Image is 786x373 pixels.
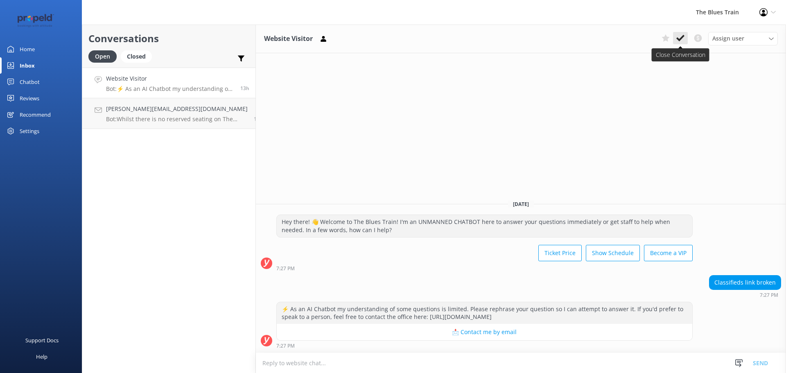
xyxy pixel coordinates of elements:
[82,98,255,129] a: [PERSON_NAME][EMAIL_ADDRESS][DOMAIN_NAME]Bot:Whilst there is no reserved seating on The Blues Tra...
[20,90,39,106] div: Reviews
[276,343,693,348] div: Oct 13 2025 07:27pm (UTC +11:00) Australia/Sydney
[760,293,778,298] strong: 7:27 PM
[20,123,39,139] div: Settings
[82,68,255,98] a: Website VisitorBot:⚡ As an AI Chatbot my understanding of some questions is limited. Please rephr...
[106,85,234,93] p: Bot: ⚡ As an AI Chatbot my understanding of some questions is limited. Please rephrase your quest...
[20,106,51,123] div: Recommend
[121,50,152,63] div: Closed
[106,115,248,123] p: Bot: Whilst there is no reserved seating on The Blues Train, each carriage has seats for every pa...
[264,34,313,44] h3: Website Visitor
[708,32,778,45] div: Assign User
[240,85,249,92] span: Oct 13 2025 07:27pm (UTC +11:00) Australia/Sydney
[25,332,59,348] div: Support Docs
[709,292,781,298] div: Oct 13 2025 07:27pm (UTC +11:00) Australia/Sydney
[709,276,781,289] div: Classifieds link broken
[508,201,534,208] span: [DATE]
[276,266,295,271] strong: 7:27 PM
[276,344,295,348] strong: 7:27 PM
[88,50,117,63] div: Open
[538,245,582,261] button: Ticket Price
[12,14,59,27] img: 12-1677471078.png
[276,265,693,271] div: Oct 13 2025 07:27pm (UTC +11:00) Australia/Sydney
[586,245,640,261] button: Show Schedule
[88,31,249,46] h2: Conversations
[20,74,40,90] div: Chatbot
[106,104,248,113] h4: [PERSON_NAME][EMAIL_ADDRESS][DOMAIN_NAME]
[254,115,260,122] span: Oct 12 2025 05:35pm (UTC +11:00) Australia/Sydney
[644,245,693,261] button: Become a VIP
[106,74,234,83] h4: Website Visitor
[712,34,744,43] span: Assign user
[121,52,156,61] a: Closed
[20,41,35,57] div: Home
[277,302,692,324] div: ⚡ As an AI Chatbot my understanding of some questions is limited. Please rephrase your question s...
[277,324,692,340] button: 📩 Contact me by email
[88,52,121,61] a: Open
[20,57,35,74] div: Inbox
[36,348,47,365] div: Help
[277,215,692,237] div: Hey there! 👋 Welcome to The Blues Train! I'm an UNMANNED CHATBOT here to answer your questions im...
